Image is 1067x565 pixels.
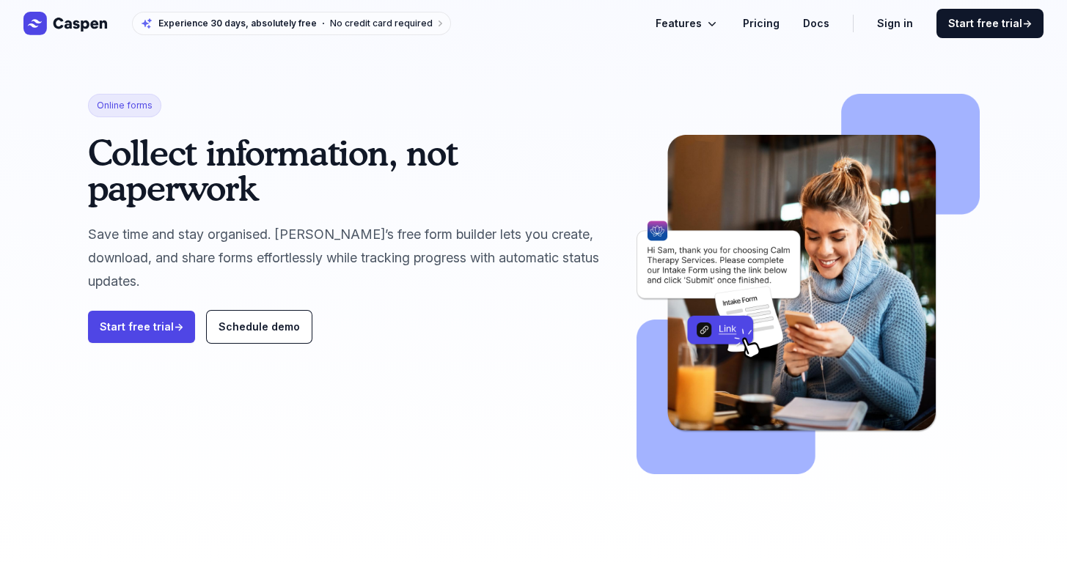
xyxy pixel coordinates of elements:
[656,15,719,32] button: Features
[132,12,451,35] a: Experience 30 days, absolutely freeNo credit card required
[1022,17,1032,29] span: →
[88,311,195,343] a: Start free trial
[174,320,183,333] span: →
[743,15,780,32] a: Pricing
[803,15,829,32] a: Docs
[330,18,433,29] span: No credit card required
[219,320,300,333] span: Schedule demo
[207,311,312,343] a: Schedule demo
[637,94,979,474] img: online-forms2.png
[88,94,161,117] span: Online forms
[88,223,614,293] p: Save time and stay organised. [PERSON_NAME]’s free form builder lets you create, download, and sh...
[88,135,614,205] h1: Collect information, not paperwork
[948,16,1032,31] span: Start free trial
[158,18,317,29] span: Experience 30 days, absolutely free
[877,15,913,32] a: Sign in
[656,15,702,32] span: Features
[936,9,1044,38] a: Start free trial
